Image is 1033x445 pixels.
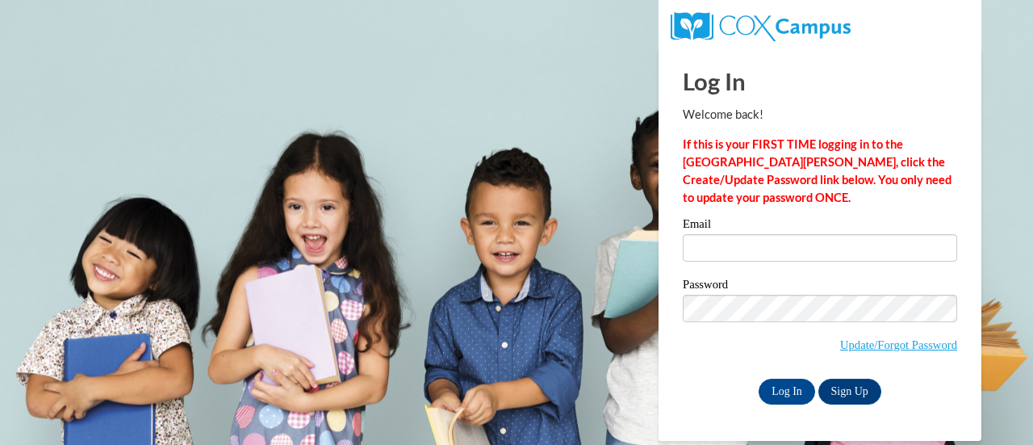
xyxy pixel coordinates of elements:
label: Password [683,279,957,295]
input: Log In [759,379,815,405]
h1: Log In [683,65,957,98]
img: COX Campus [671,12,851,41]
a: Sign Up [818,379,881,405]
a: COX Campus [671,19,851,32]
a: Update/Forgot Password [840,338,957,351]
label: Email [683,218,957,234]
p: Welcome back! [683,106,957,124]
strong: If this is your FIRST TIME logging in to the [GEOGRAPHIC_DATA][PERSON_NAME], click the Create/Upd... [683,137,951,204]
